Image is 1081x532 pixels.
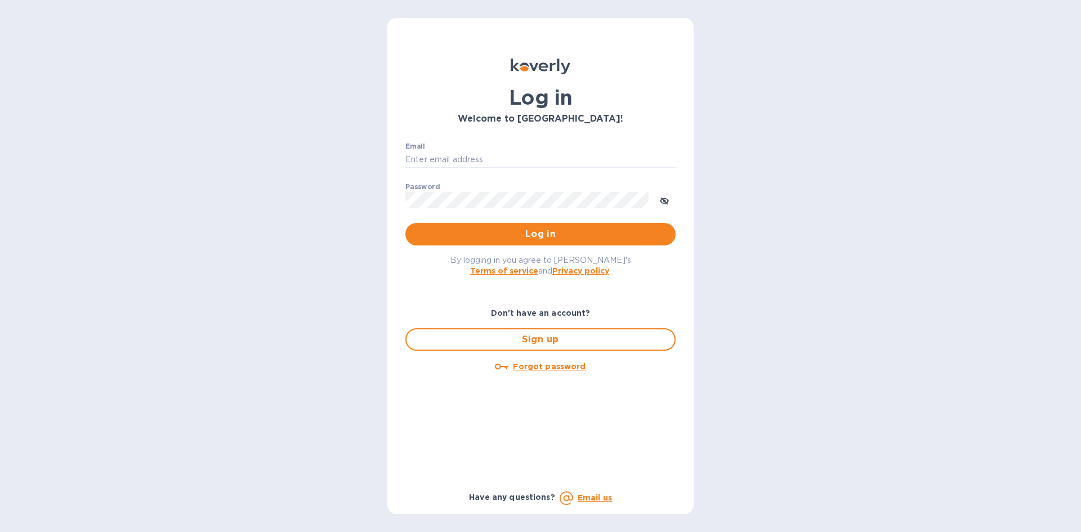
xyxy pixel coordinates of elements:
[578,493,612,502] a: Email us
[405,143,425,150] label: Email
[653,189,676,211] button: toggle password visibility
[416,333,665,346] span: Sign up
[491,309,591,318] b: Don't have an account?
[470,266,538,275] a: Terms of service
[405,328,676,351] button: Sign up
[405,114,676,124] h3: Welcome to [GEOGRAPHIC_DATA]!
[511,59,570,74] img: Koverly
[469,493,555,502] b: Have any questions?
[552,266,609,275] a: Privacy policy
[513,362,586,371] u: Forgot password
[450,256,631,275] span: By logging in you agree to [PERSON_NAME]'s and .
[405,184,440,190] label: Password
[405,151,676,168] input: Enter email address
[414,227,667,241] span: Log in
[405,86,676,109] h1: Log in
[405,223,676,245] button: Log in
